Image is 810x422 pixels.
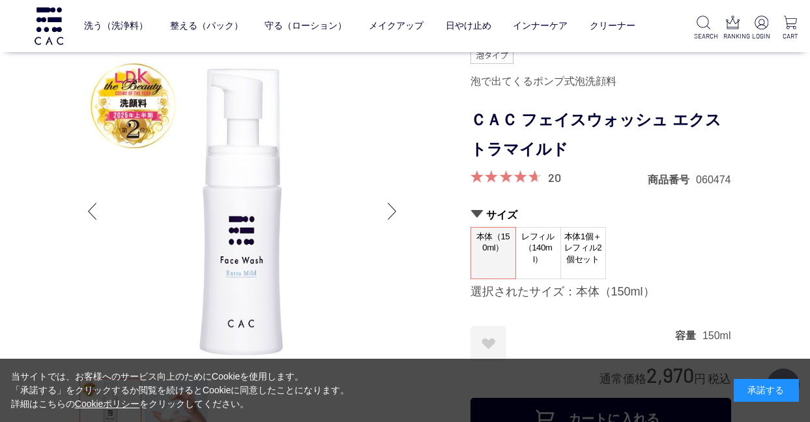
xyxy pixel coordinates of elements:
[265,10,347,42] a: 守る（ローション）
[696,173,730,187] dd: 060474
[513,10,568,42] a: インナーケア
[781,16,800,41] a: CART
[548,170,561,185] a: 20
[80,48,405,374] img: ＣＡＣ フェイスウォッシュ エクストラマイルド 本体（150ml）
[379,185,405,237] div: Next slide
[471,228,515,265] span: 本体（150ml）
[369,10,424,42] a: メイクアップ
[470,208,731,222] h2: サイズ
[734,379,799,402] div: 承諾する
[470,106,731,164] h1: ＣＡＣ フェイスウォッシュ エクストラマイルド
[723,16,742,41] a: RANKING
[752,16,770,41] a: LOGIN
[33,7,65,44] img: logo
[590,10,635,42] a: クリーナー
[723,31,742,41] p: RANKING
[675,329,702,342] dt: 容量
[752,31,770,41] p: LOGIN
[75,399,140,409] a: Cookieポリシー
[648,173,696,187] dt: 商品番号
[84,10,148,42] a: 洗う（洗浄料）
[470,284,731,300] div: 選択されたサイズ：本体（150ml）
[170,10,243,42] a: 整える（パック）
[694,31,712,41] p: SEARCH
[470,326,506,362] a: お気に入りに登録する
[80,185,106,237] div: Previous slide
[702,329,731,342] dd: 150ml
[781,31,800,41] p: CART
[446,10,491,42] a: 日やけ止め
[470,70,731,93] div: 泡で出てくるポンプ式泡洗顔料
[516,228,560,269] span: レフィル（140ml）
[561,228,605,269] span: 本体1個＋レフィル2個セット
[694,16,712,41] a: SEARCH
[11,370,350,411] div: 当サイトでは、お客様へのサービス向上のためにCookieを使用します。 「承諾する」をクリックするか閲覧を続けるとCookieに同意したことになります。 詳細はこちらの をクリックしてください。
